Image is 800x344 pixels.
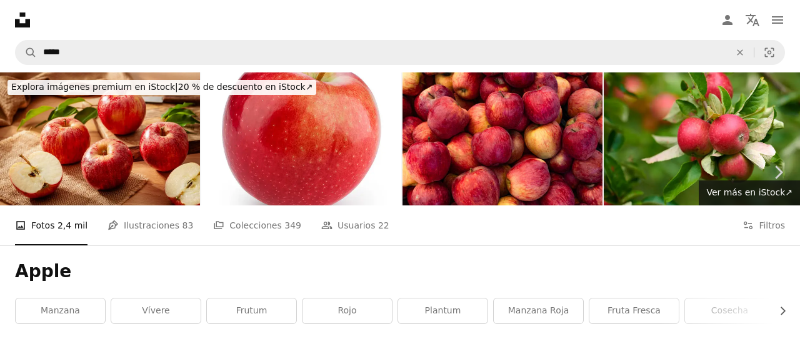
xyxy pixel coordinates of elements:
a: frutum [207,298,296,323]
span: Explora imágenes premium en iStock | [11,82,178,92]
a: Ver más en iStock↗ [699,180,800,205]
img: Nueva apple rojo Aislado en blanco. Con trazado de recorte [201,72,401,205]
a: Colecciones 349 [213,205,301,245]
span: 20 % de descuento en iStock ↗ [11,82,312,92]
a: Iniciar sesión / Registrarse [715,7,740,32]
a: plantum [398,298,487,323]
button: Menú [765,7,790,32]
button: Borrar [726,41,754,64]
button: desplazar lista a la derecha [771,298,785,323]
a: rojo [302,298,392,323]
a: Inicio — Unsplash [15,12,30,27]
a: fruta fresca [589,298,679,323]
button: Idioma [740,7,765,32]
a: vívere [111,298,201,323]
img: Manzanas rojas en el puesto del mercado [402,72,602,205]
a: Siguiente [756,112,800,232]
a: manzana [16,298,105,323]
h1: Apple [15,260,785,283]
a: Manzana roja [494,298,583,323]
button: Filtros [742,205,785,245]
a: cosecha [685,298,774,323]
button: Buscar en Unsplash [16,41,37,64]
span: 349 [284,219,301,232]
form: Encuentra imágenes en todo el sitio [15,40,785,65]
span: 83 [182,219,193,232]
span: Ver más en iStock ↗ [706,187,792,197]
span: 22 [378,219,389,232]
a: Ilustraciones 83 [107,205,193,245]
button: Búsqueda visual [754,41,784,64]
a: Usuarios 22 [321,205,389,245]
